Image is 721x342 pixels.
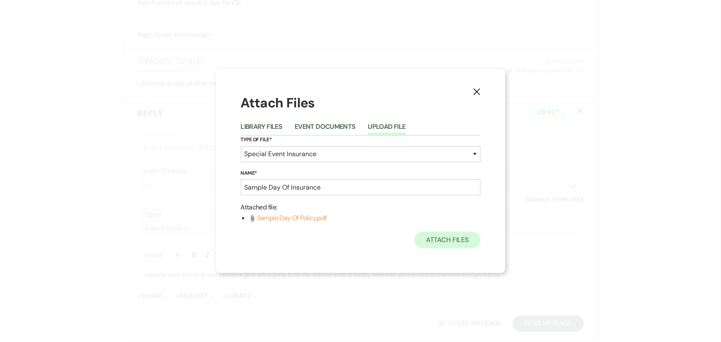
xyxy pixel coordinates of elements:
label: Type of File* [241,135,481,145]
span: Sample Day Of Policy.pdf [257,214,327,222]
button: Attach Files [414,232,480,248]
button: Event Documents [295,123,355,135]
button: Upload File [368,123,406,135]
button: Library Files [241,123,283,135]
p: Attached file : [241,202,481,213]
label: Name* [241,169,481,178]
h1: Attach Files [241,94,481,112]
